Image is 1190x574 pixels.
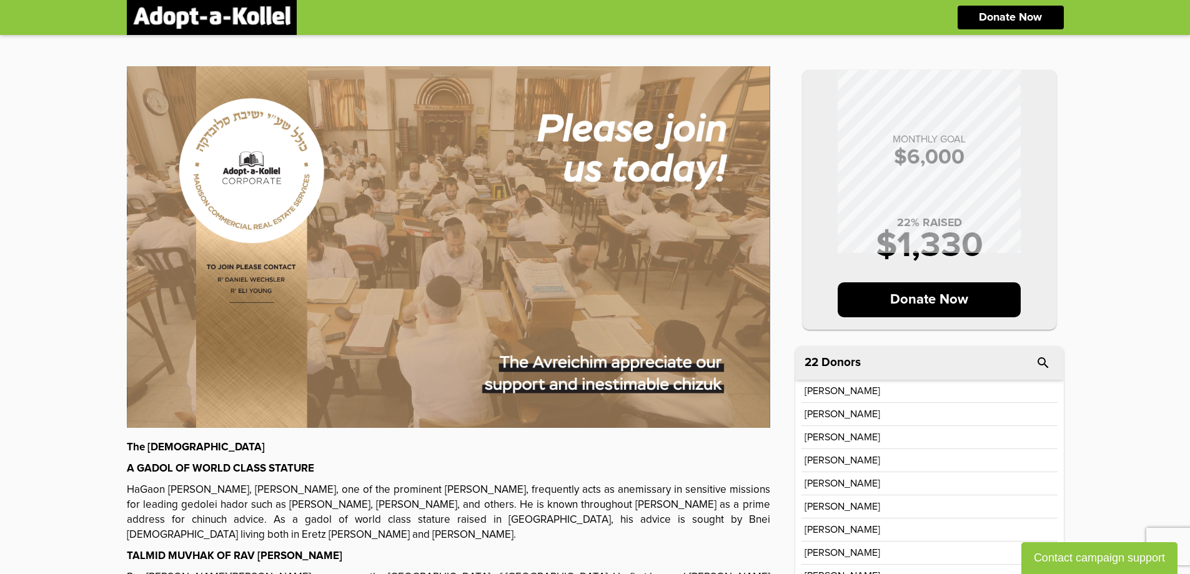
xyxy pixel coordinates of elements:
p: [PERSON_NAME] [805,548,880,558]
p: [PERSON_NAME] [805,525,880,535]
p: HaGaon [PERSON_NAME], [PERSON_NAME], one of the prominent [PERSON_NAME], frequently acts as anemi... [127,483,770,543]
button: Contact campaign support [1021,542,1178,574]
p: [PERSON_NAME] [805,502,880,512]
img: GTMl8Zazyd.uwf9jX4LSx.jpg [127,66,770,428]
p: [PERSON_NAME] [805,432,880,442]
p: Donate Now [838,282,1021,317]
span: 22 [805,357,818,369]
p: [PERSON_NAME] [805,455,880,465]
p: [PERSON_NAME] [805,386,880,396]
p: MONTHLY GOAL [815,134,1044,144]
i: search [1036,355,1051,370]
strong: The [DEMOGRAPHIC_DATA] [127,442,265,453]
img: logonobg.png [133,6,290,29]
strong: A GADOL OF WORLD CLASS STATURE [127,463,314,474]
p: Donors [821,357,861,369]
p: [PERSON_NAME] [805,478,880,488]
strong: TALMID MUVHAK OF RAV [PERSON_NAME] [127,551,342,562]
p: $ [815,147,1044,168]
p: [PERSON_NAME] [805,409,880,419]
p: Donate Now [979,12,1042,23]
